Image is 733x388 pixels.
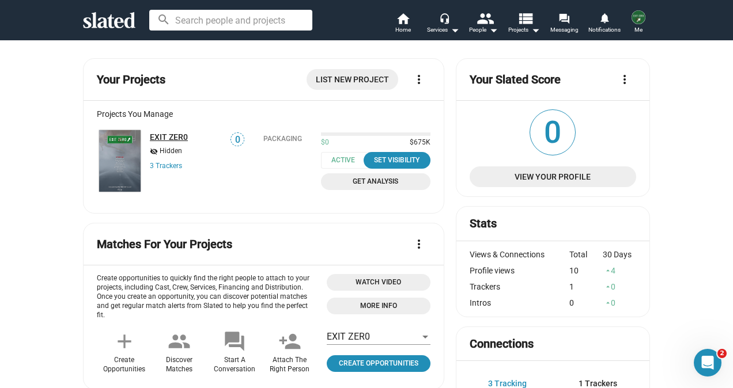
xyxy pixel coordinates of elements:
[488,379,527,388] span: 3 Tracking
[327,331,370,342] span: EXIT ZER0
[470,336,534,352] mat-card-title: Connections
[278,330,301,353] mat-icon: person_add
[263,135,302,143] div: Packaging
[625,8,652,38] button: Kurt FriedMe
[160,147,182,156] span: Hidden
[504,12,544,37] button: Projects
[150,146,158,157] mat-icon: visibility_off
[166,356,192,374] div: Discover Matches
[544,12,584,37] a: Messaging
[412,73,426,86] mat-icon: more_vert
[479,166,627,187] span: View Your Profile
[364,152,430,169] button: Set Visibility
[632,10,645,24] img: Kurt Fried
[550,23,579,37] span: Messaging
[604,299,612,307] mat-icon: arrow_drop_up
[486,23,500,37] mat-icon: arrow_drop_down
[103,356,145,374] div: Create Opportunities
[470,282,570,291] div: Trackers
[327,274,430,291] button: Open 'Opportunities Intro Video' dialog
[334,300,424,312] span: More Info
[603,250,636,259] div: 30 Days
[231,134,244,146] span: 0
[331,357,426,370] span: Create Opportunities
[412,237,426,251] mat-icon: more_vert
[634,23,643,37] span: Me
[439,13,449,23] mat-icon: headset_mic
[97,109,430,119] div: Projects You Manage
[150,162,182,170] a: 3 Trackers
[179,162,182,170] span: s
[603,298,636,307] div: 0
[569,250,603,259] div: Total
[327,298,430,314] a: Open 'More info' dialog with information about Opportunities
[328,176,424,188] span: Get Analysis
[470,298,570,307] div: Intros
[223,330,246,353] mat-icon: forum
[97,237,232,252] mat-card-title: Matches For Your Projects
[97,128,143,194] a: EXIT ZER0
[448,23,462,37] mat-icon: arrow_drop_down
[214,356,255,374] div: Start A Conversation
[321,152,372,169] span: Active
[470,266,570,275] div: Profile views
[470,72,561,88] mat-card-title: Your Slated Score
[168,330,191,353] mat-icon: people
[558,13,569,24] mat-icon: forum
[569,266,603,275] div: 10
[470,250,570,259] div: Views & Connections
[584,12,625,37] a: Notifications
[99,130,141,192] img: EXIT ZER0
[423,12,463,37] button: Services
[405,138,430,147] span: $675K
[307,69,398,90] a: List New Project
[717,349,727,358] span: 2
[604,283,612,291] mat-icon: arrow_drop_up
[579,379,617,388] span: 1 Trackers
[694,349,721,376] iframe: Intercom live chat
[97,274,318,320] p: Create opportunities to quickly find the right people to attach to your projects, including Cast,...
[396,12,410,25] mat-icon: home
[528,23,542,37] mat-icon: arrow_drop_down
[383,12,423,37] a: Home
[395,23,411,37] span: Home
[530,110,575,155] span: 0
[477,10,493,26] mat-icon: people
[463,12,504,37] button: People
[603,266,636,275] div: 4
[334,276,424,288] span: Watch Video
[321,138,329,147] span: $0
[113,330,136,353] mat-icon: add
[508,23,540,37] span: Projects
[371,154,424,166] div: Set Visibility
[604,267,612,275] mat-icon: arrow_drop_up
[316,69,389,90] span: List New Project
[603,282,636,291] div: 0
[569,282,603,291] div: 1
[469,23,498,37] div: People
[149,10,312,31] input: Search people and projects
[517,10,534,26] mat-icon: view_list
[470,216,497,231] mat-card-title: Stats
[97,72,165,88] mat-card-title: Your Projects
[270,356,309,374] div: Attach The Right Person
[321,173,430,190] a: Get Analysis
[427,23,459,37] div: Services
[588,23,621,37] span: Notifications
[618,73,632,86] mat-icon: more_vert
[599,12,610,23] mat-icon: notifications
[150,132,188,142] a: EXIT ZER0
[569,298,603,307] div: 0
[327,355,430,372] a: Click to open project profile page opportunities tab
[470,166,636,187] a: View Your Profile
